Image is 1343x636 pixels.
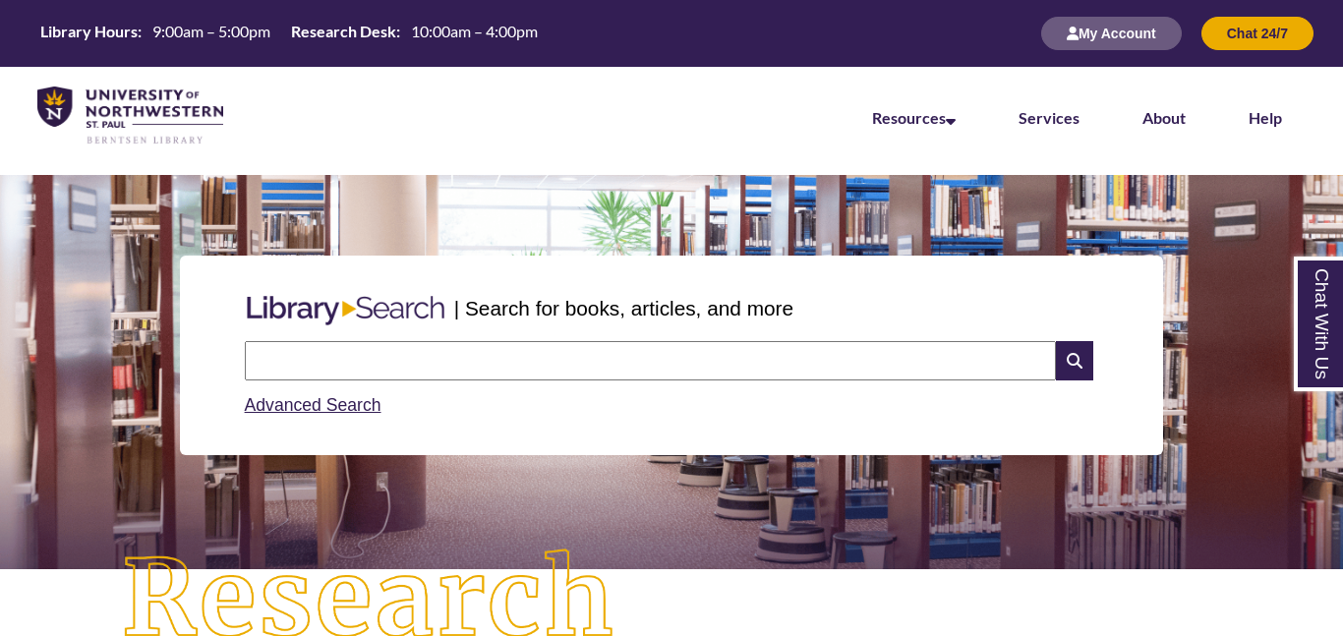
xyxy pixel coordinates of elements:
img: Libary Search [237,288,454,333]
img: UNWSP Library Logo [37,87,223,145]
a: My Account [1041,25,1182,41]
button: Chat 24/7 [1201,17,1314,50]
th: Library Hours: [32,21,145,42]
a: Services [1019,108,1080,127]
a: Hours Today [32,21,546,47]
a: About [1142,108,1186,127]
a: Resources [872,108,956,127]
button: My Account [1041,17,1182,50]
a: Help [1249,108,1282,127]
i: Search [1056,341,1093,380]
span: 9:00am – 5:00pm [152,22,270,40]
th: Research Desk: [283,21,403,42]
a: Chat 24/7 [1201,25,1314,41]
p: | Search for books, articles, and more [454,293,793,323]
table: Hours Today [32,21,546,45]
span: 10:00am – 4:00pm [411,22,538,40]
a: Advanced Search [245,395,381,415]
